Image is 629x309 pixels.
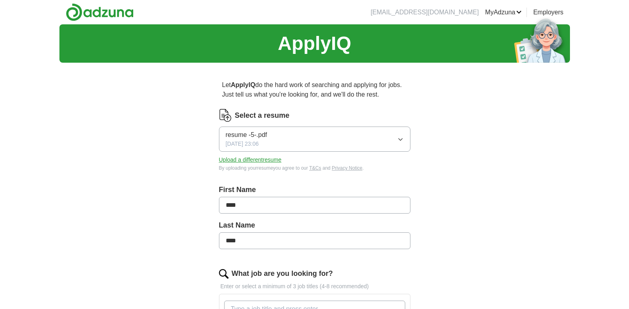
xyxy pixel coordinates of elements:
[219,156,282,164] button: Upload a differentresume
[219,77,410,103] p: Let do the hard work of searching and applying for jobs. Just tell us what you're looking for, an...
[332,165,363,171] a: Privacy Notice
[219,282,410,291] p: Enter or select a minimum of 3 job titles (4-8 recommended)
[278,29,351,58] h1: ApplyIQ
[219,127,410,152] button: resume -5-.pdf[DATE] 23:06
[231,81,255,88] strong: ApplyIQ
[66,3,134,21] img: Adzuna logo
[309,165,321,171] a: T&Cs
[226,140,259,148] span: [DATE] 23:06
[219,109,232,122] img: CV Icon
[232,268,333,279] label: What job are you looking for?
[219,164,410,172] div: By uploading your resume you agree to our and .
[485,8,522,17] a: MyAdzuna
[219,184,410,195] label: First Name
[219,269,229,279] img: search.png
[219,220,410,231] label: Last Name
[371,8,479,17] li: [EMAIL_ADDRESS][DOMAIN_NAME]
[235,110,290,121] label: Select a resume
[533,8,564,17] a: Employers
[226,130,267,140] span: resume -5-.pdf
